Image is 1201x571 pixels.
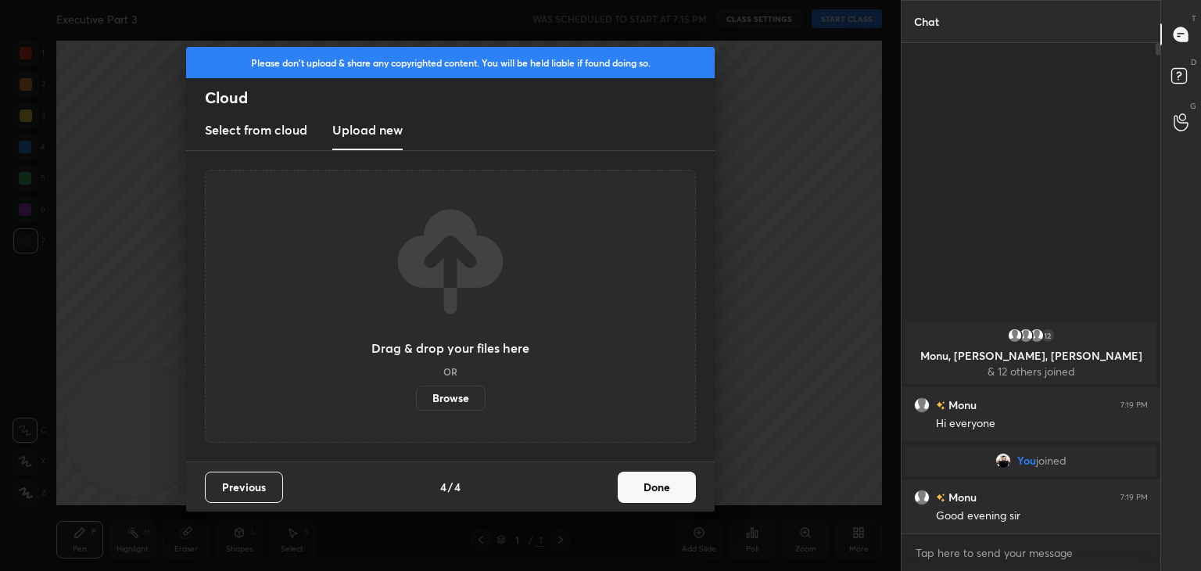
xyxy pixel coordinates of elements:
[332,120,403,139] h3: Upload new
[902,318,1160,534] div: grid
[205,120,307,139] h3: Select from cloud
[915,350,1147,362] p: Monu, [PERSON_NAME], [PERSON_NAME]
[1120,400,1148,410] div: 7:19 PM
[936,401,945,410] img: no-rating-badge.077c3623.svg
[443,367,457,376] h5: OR
[936,508,1148,524] div: Good evening sir
[1017,454,1036,467] span: You
[205,88,715,108] h2: Cloud
[915,365,1147,378] p: & 12 others joined
[936,416,1148,432] div: Hi everyone
[371,342,529,354] h3: Drag & drop your files here
[945,489,977,505] h6: Monu
[1191,56,1196,68] p: D
[1007,328,1023,343] img: default.png
[205,472,283,503] button: Previous
[1018,328,1034,343] img: default.png
[186,47,715,78] div: Please don't upload & share any copyrighted content. You will be held liable if found doing so.
[1190,100,1196,112] p: G
[936,494,945,502] img: no-rating-badge.077c3623.svg
[945,397,977,413] h6: Monu
[1120,493,1148,502] div: 7:19 PM
[995,453,1011,469] img: 9471f33ee4cf4c9c8aef64665fbd547a.jpg
[1029,328,1045,343] img: default.png
[902,1,952,42] p: Chat
[454,479,461,495] h4: 4
[1036,454,1067,467] span: joined
[618,472,696,503] button: Done
[1040,328,1056,343] div: 12
[1192,13,1196,24] p: T
[440,479,446,495] h4: 4
[914,490,930,505] img: default.png
[914,397,930,413] img: default.png
[448,479,453,495] h4: /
